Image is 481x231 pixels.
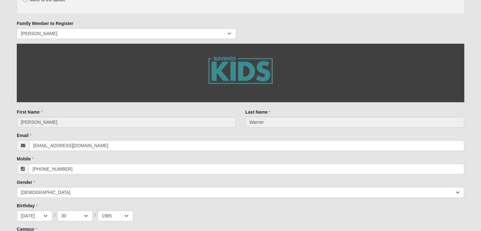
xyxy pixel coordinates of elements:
[17,156,34,162] label: Mobile
[17,109,43,115] label: First Name
[245,109,271,115] label: Last Name
[54,212,55,219] span: /
[17,132,32,139] label: Email
[17,179,35,185] label: Gender
[17,20,73,27] label: Family Member to Register
[196,44,285,102] img: GetImage.ashx
[17,203,38,209] label: Birthday
[95,212,96,219] span: /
